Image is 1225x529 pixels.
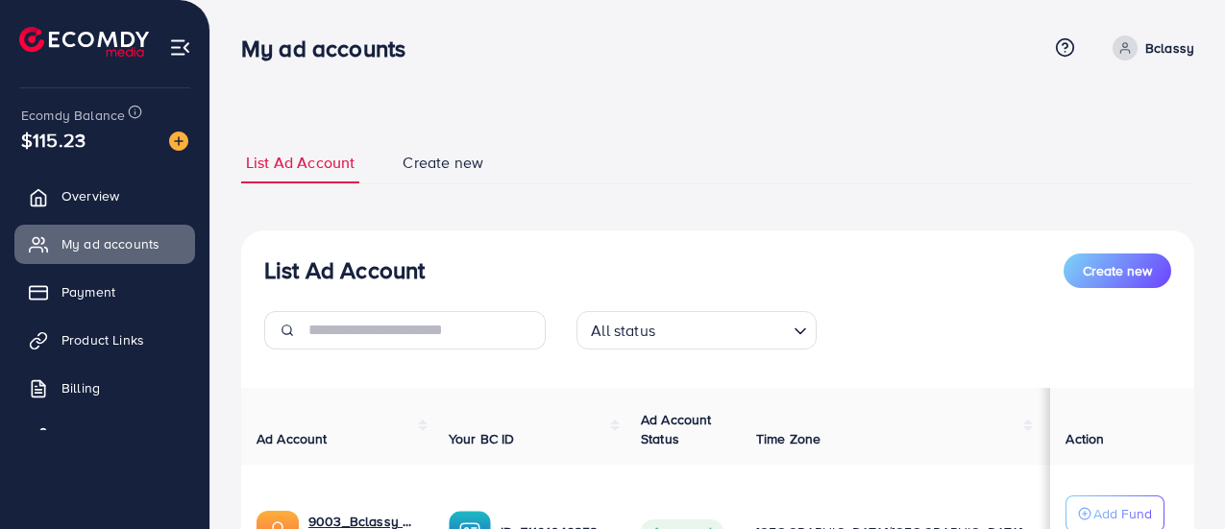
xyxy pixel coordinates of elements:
[257,429,328,448] span: Ad Account
[14,177,195,215] a: Overview
[246,152,355,174] span: List Ad Account
[241,35,421,62] h3: My ad accounts
[61,426,164,445] span: Affiliate Program
[14,369,195,407] a: Billing
[169,36,191,59] img: menu
[21,126,86,154] span: $115.23
[264,256,425,284] h3: List Ad Account
[587,317,659,345] span: All status
[14,225,195,263] a: My ad accounts
[61,234,159,253] span: My ad accounts
[61,378,100,397] span: Billing
[19,27,149,57] img: logo
[449,429,515,448] span: Your BC ID
[641,410,712,448] span: Ad Account Status
[1105,36,1194,60] a: Bclassy
[61,282,115,301] span: Payment
[14,273,195,311] a: Payment
[1093,502,1152,525] p: Add Fund
[756,429,821,448] span: Time Zone
[61,186,119,205] span: Overview
[61,330,144,349] span: Product Links
[661,313,786,345] input: Search for option
[1066,429,1104,448] span: Action
[1083,261,1152,280] span: Create new
[169,132,188,151] img: image
[1064,253,1171,288] button: Create new
[1145,36,1194,60] p: Bclassy
[576,311,817,349] div: Search for option
[14,417,195,455] a: Affiliate Program
[21,106,125,125] span: Ecomdy Balance
[14,321,195,359] a: Product Links
[403,152,483,174] span: Create new
[1143,443,1211,515] iframe: Chat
